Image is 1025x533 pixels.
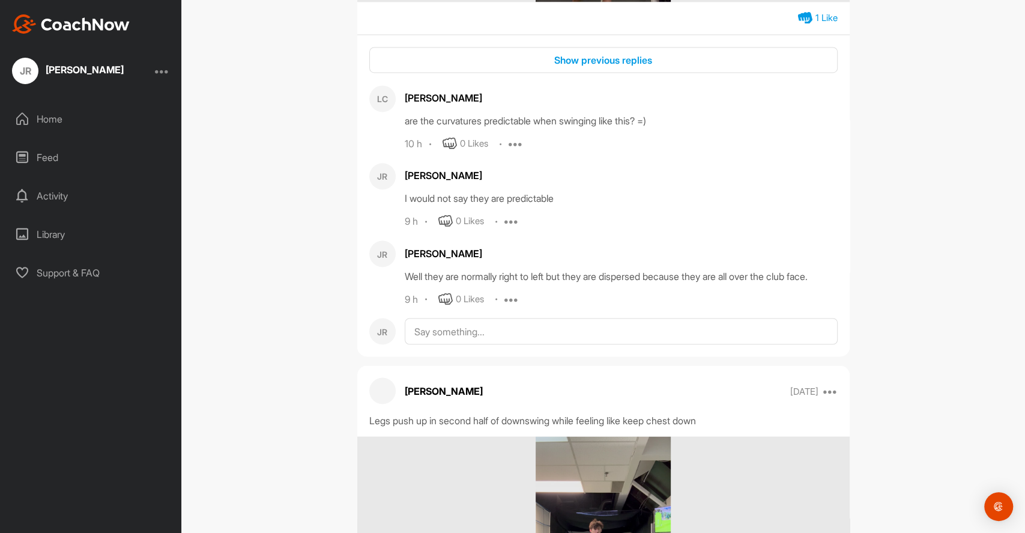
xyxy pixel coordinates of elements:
[7,181,176,211] div: Activity
[12,58,38,84] div: JR
[405,191,838,206] div: I would not say they are predictable
[379,53,828,67] div: Show previous replies
[369,163,396,189] div: JR
[7,104,176,134] div: Home
[405,168,838,183] div: [PERSON_NAME]
[460,137,488,151] div: 0 Likes
[46,65,124,75] div: [PERSON_NAME]
[405,138,422,150] div: 10 h
[369,47,838,73] button: Show previous replies
[405,91,838,105] div: [PERSON_NAME]
[7,219,176,249] div: Library
[405,246,838,260] div: [PERSON_NAME]
[7,142,176,172] div: Feed
[456,215,484,228] div: 0 Likes
[984,492,1013,521] div: Open Intercom Messenger
[405,216,418,228] div: 9 h
[12,14,130,34] img: CoachNow
[405,383,483,398] p: [PERSON_NAME]
[369,413,838,427] div: Legs push up in second half of downswing while feeling like keep chest down
[815,11,838,25] div: 1 Like
[405,114,838,128] div: are the curvatures predictable when swinging like this? =)
[405,269,838,283] div: Well they are normally right to left but they are dispersed because they are all over the club face.
[7,258,176,288] div: Support & FAQ
[369,85,396,112] div: LC
[369,240,396,267] div: JR
[405,293,418,305] div: 9 h
[790,385,818,397] p: [DATE]
[369,318,396,344] div: JR
[456,292,484,306] div: 0 Likes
